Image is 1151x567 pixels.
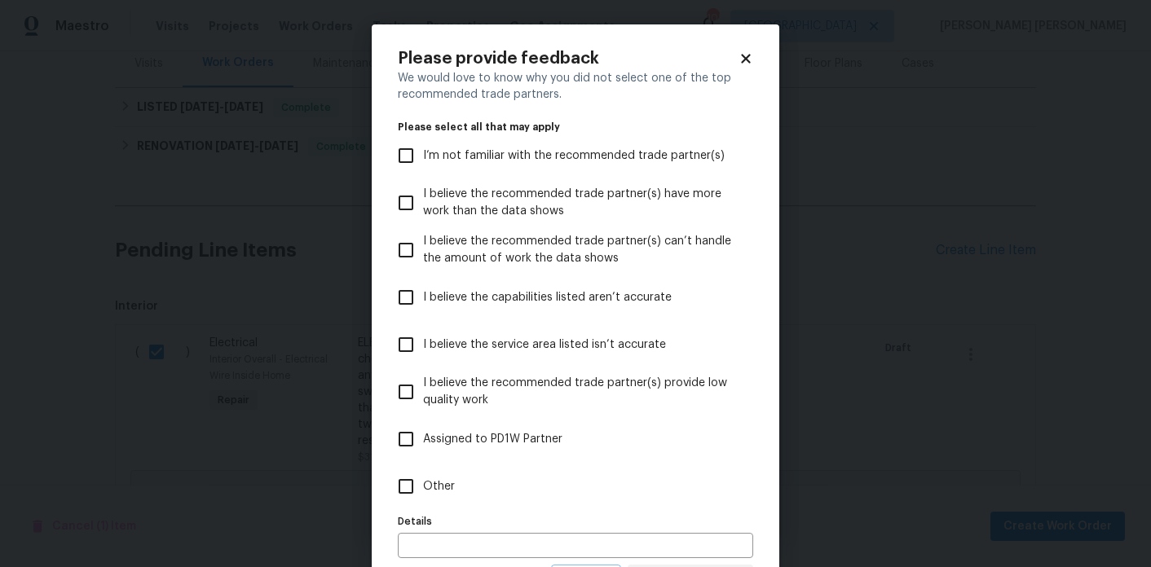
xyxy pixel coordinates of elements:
span: I believe the service area listed isn’t accurate [423,336,666,354]
span: Assigned to PD1W Partner [423,431,562,448]
span: I believe the recommended trade partner(s) can’t handle the amount of work the data shows [423,233,740,267]
legend: Please select all that may apply [398,122,753,132]
h2: Please provide feedback [398,51,739,67]
span: Other [423,478,455,495]
span: I believe the recommended trade partner(s) have more work than the data shows [423,186,740,220]
span: I’m not familiar with the recommended trade partner(s) [423,147,725,165]
span: I believe the capabilities listed aren’t accurate [423,289,672,306]
label: Details [398,516,753,526]
span: I believe the recommended trade partner(s) provide low quality work [423,375,740,409]
div: We would love to know why you did not select one of the top recommended trade partners. [398,70,753,103]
